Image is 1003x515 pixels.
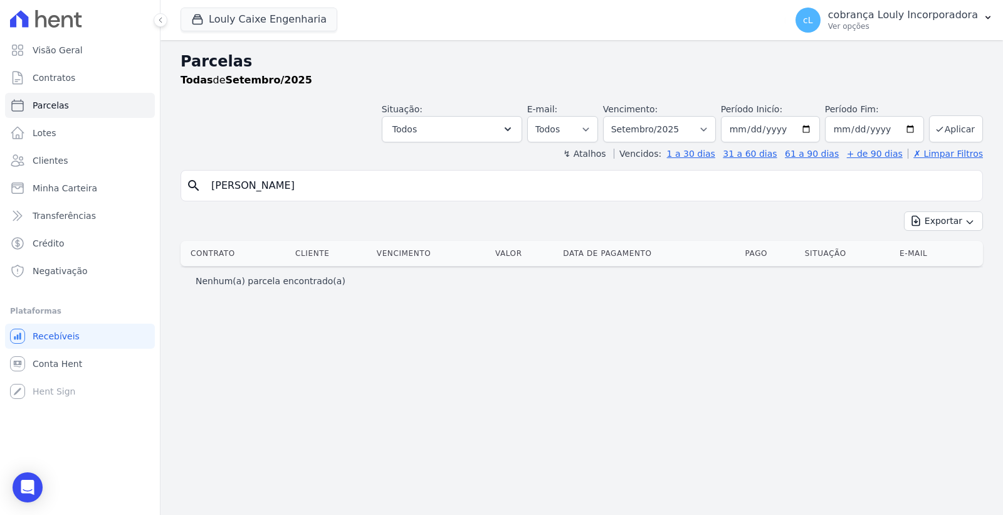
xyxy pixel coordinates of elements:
[563,149,606,159] label: ↯ Atalhos
[33,44,83,56] span: Visão Geral
[825,103,924,116] label: Período Fim:
[5,258,155,284] a: Negativação
[5,176,155,201] a: Minha Carteira
[33,210,96,222] span: Transferências
[558,241,740,266] th: Data de Pagamento
[13,472,43,502] div: Open Intercom Messenger
[603,104,658,114] label: Vencimento:
[33,72,75,84] span: Contratos
[828,21,978,31] p: Ver opções
[33,358,82,370] span: Conta Hent
[5,351,155,376] a: Conta Hent
[186,178,201,193] i: search
[372,241,490,266] th: Vencimento
[527,104,558,114] label: E-mail:
[290,241,372,266] th: Cliente
[490,241,558,266] th: Valor
[33,127,56,139] span: Lotes
[181,73,312,88] p: de
[181,50,983,73] h2: Parcelas
[908,149,983,159] a: ✗ Limpar Filtros
[723,149,777,159] a: 31 a 60 dias
[667,149,715,159] a: 1 a 30 dias
[614,149,661,159] label: Vencidos:
[226,74,312,86] strong: Setembro/2025
[392,122,417,137] span: Todos
[740,241,800,266] th: Pago
[196,275,345,287] p: Nenhum(a) parcela encontrado(a)
[721,104,782,114] label: Período Inicío:
[33,265,88,277] span: Negativação
[33,237,65,250] span: Crédito
[785,149,839,159] a: 61 a 90 dias
[382,104,423,114] label: Situação:
[181,8,337,31] button: Louly Caixe Engenharia
[382,116,522,142] button: Todos
[33,99,69,112] span: Parcelas
[5,65,155,90] a: Contratos
[828,9,978,21] p: cobrança Louly Incorporadora
[204,173,977,198] input: Buscar por nome do lote ou do cliente
[10,304,150,319] div: Plataformas
[5,148,155,173] a: Clientes
[929,115,983,142] button: Aplicar
[5,93,155,118] a: Parcelas
[847,149,903,159] a: + de 90 dias
[5,38,155,63] a: Visão Geral
[33,182,97,194] span: Minha Carteira
[904,211,983,231] button: Exportar
[33,154,68,167] span: Clientes
[785,3,1003,38] button: cL cobrança Louly Incorporadora Ver opções
[5,203,155,228] a: Transferências
[803,16,813,24] span: cL
[33,330,80,342] span: Recebíveis
[181,74,213,86] strong: Todas
[5,324,155,349] a: Recebíveis
[5,231,155,256] a: Crédito
[895,241,964,266] th: E-mail
[800,241,895,266] th: Situação
[5,120,155,146] a: Lotes
[181,241,290,266] th: Contrato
